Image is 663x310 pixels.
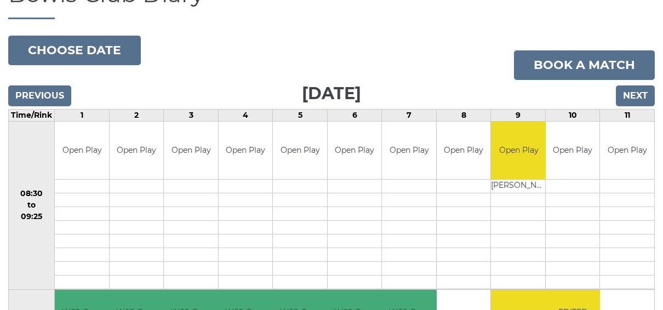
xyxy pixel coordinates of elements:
td: Open Play [328,122,382,179]
td: 10 [545,110,600,122]
td: 8 [436,110,491,122]
td: Open Play [600,122,654,179]
td: 4 [218,110,273,122]
td: Open Play [55,122,109,179]
a: Book a match [514,50,655,80]
td: Open Play [382,122,436,179]
td: Open Play [219,122,273,179]
td: 1 [55,110,110,122]
td: 6 [327,110,382,122]
td: 11 [600,110,655,122]
input: Previous [8,85,71,106]
td: 5 [273,110,328,122]
td: 2 [109,110,164,122]
td: 08:30 to 09:25 [9,122,55,290]
td: Time/Rink [9,110,55,122]
td: Open Play [491,122,546,179]
td: 3 [164,110,219,122]
td: Open Play [273,122,327,179]
td: Open Play [546,122,600,179]
td: 9 [491,110,546,122]
td: Open Play [437,122,491,179]
td: [PERSON_NAME] [491,179,546,193]
td: Open Play [110,122,164,179]
td: Open Play [164,122,218,179]
input: Next [616,85,655,106]
td: 7 [382,110,437,122]
button: Choose date [8,36,141,65]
